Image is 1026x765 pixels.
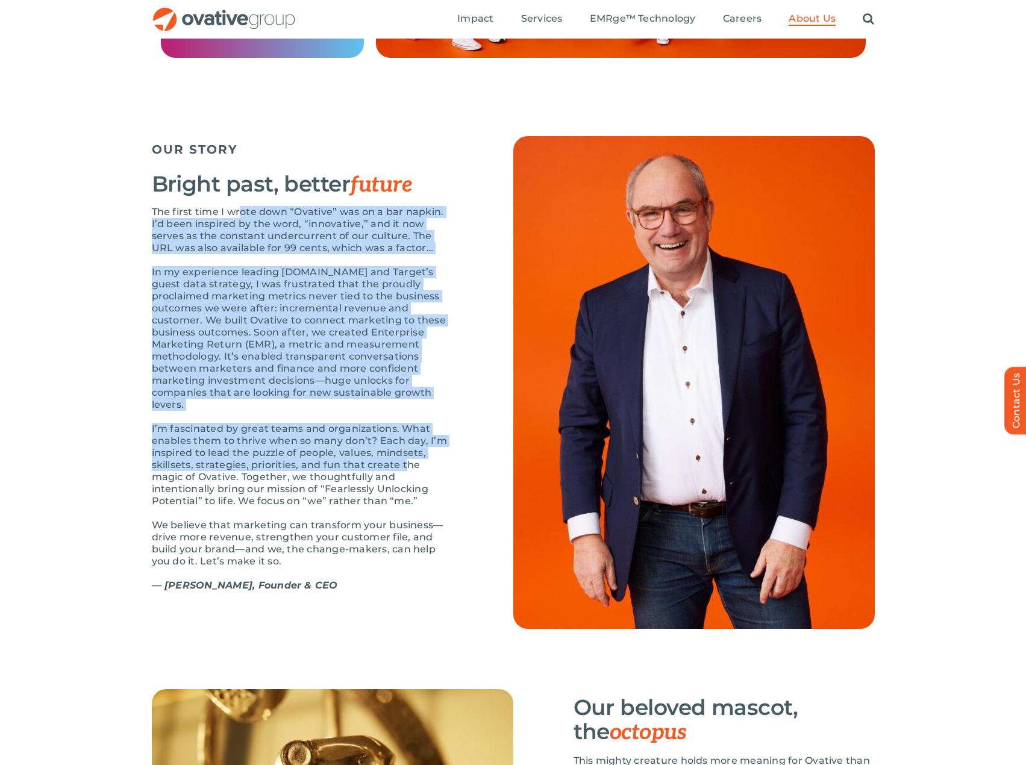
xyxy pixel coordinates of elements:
a: Impact [457,13,493,26]
a: OG_Full_horizontal_RGB [152,6,296,17]
h3: Bright past, better [152,172,453,197]
strong: — [PERSON_NAME], Founder & CEO [152,579,338,591]
h5: OUR STORY [152,142,453,157]
p: We believe that marketing can transform your business—drive more revenue, strengthen your custome... [152,519,453,567]
a: Search [863,13,874,26]
h3: Our beloved mascot, the [574,695,875,745]
p: I’m fascinated by great teams and organizations. What enables them to thrive when so many don’t? ... [152,423,453,507]
span: Impact [457,13,493,25]
a: Services [521,13,563,26]
span: EMRge™ Technology [590,13,696,25]
span: Careers [723,13,762,25]
a: Careers [723,13,762,26]
img: About Us – Our Story [513,136,875,629]
a: EMRge™ Technology [590,13,696,26]
span: About Us [789,13,836,25]
p: In my experience leading [DOMAIN_NAME] and Target’s guest data strategy, I was frustrated that th... [152,266,453,411]
span: Services [521,13,563,25]
span: octopus [610,719,686,746]
p: The first time I wrote down “Ovative” was on a bar napkin. I’d been inspired by the word, “innova... [152,206,453,254]
span: future [350,172,412,198]
a: About Us [789,13,836,26]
